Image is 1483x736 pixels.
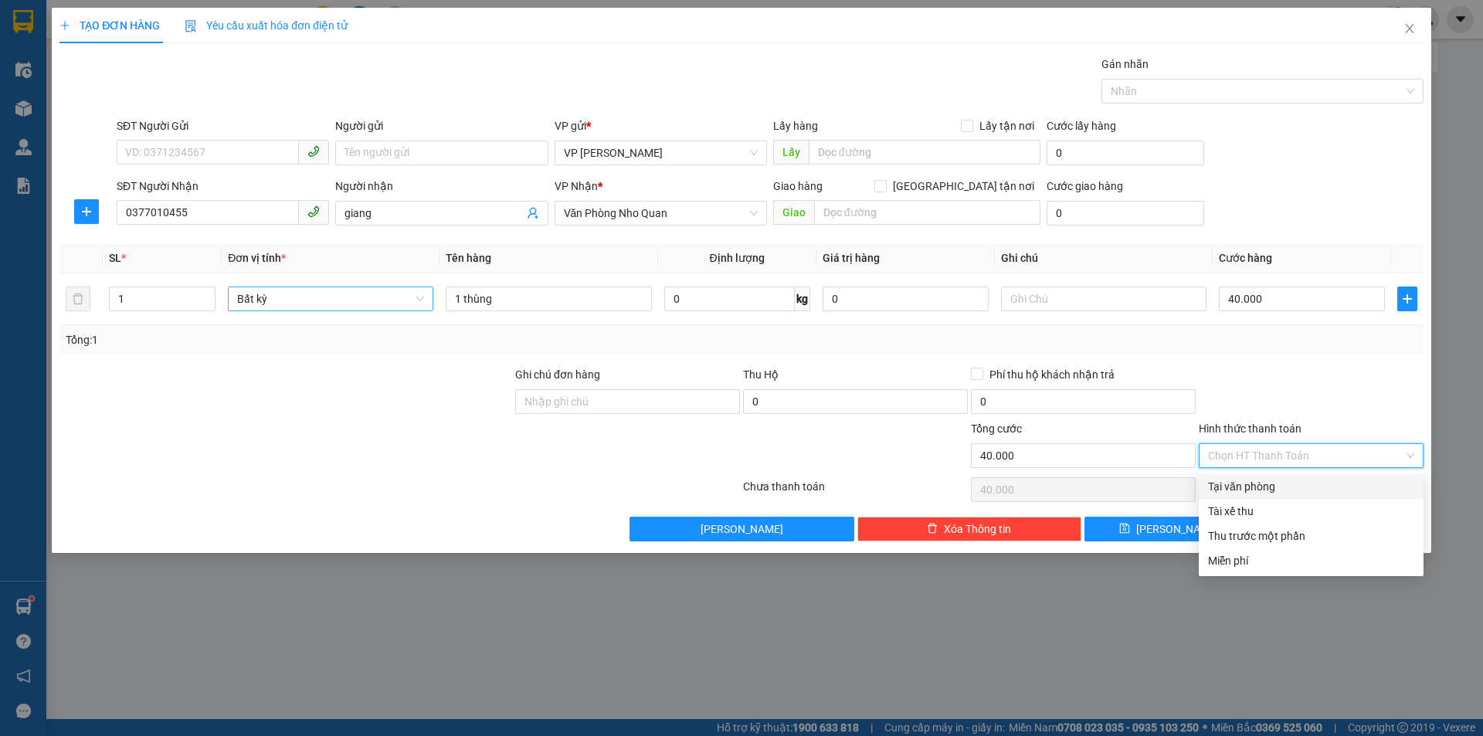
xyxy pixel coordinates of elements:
span: [PERSON_NAME] [701,521,783,538]
span: close [1403,22,1416,35]
div: Miễn phí [1208,552,1414,569]
span: delete [927,523,938,535]
span: Giao hàng [773,180,823,192]
th: Ghi chú [995,243,1213,273]
input: Dọc đường [809,140,1040,164]
span: Tổng cước [971,422,1022,435]
h1: TL1208250004 [168,112,268,146]
div: Chưa thanh toán [741,478,969,505]
input: Dọc đường [814,200,1040,225]
span: Phí thu hộ khách nhận trả [983,366,1121,383]
label: Cước lấy hàng [1047,120,1116,132]
div: VP gửi [555,117,767,134]
span: Đơn vị tính [228,252,286,264]
span: plus [59,20,70,31]
span: Yêu cầu xuất hóa đơn điện tử [185,19,348,32]
div: Tại văn phòng [1208,478,1414,495]
img: logo.jpg [19,19,97,97]
li: Hotline: 19003086 [86,57,351,76]
span: kg [795,287,810,311]
b: GỬI : VP [PERSON_NAME] [19,112,168,189]
input: Cước lấy hàng [1047,141,1204,165]
button: delete [66,287,90,311]
span: Cước hàng [1219,252,1272,264]
div: Người nhận [335,178,548,195]
div: SĐT Người Nhận [117,178,329,195]
input: 0 [823,287,989,311]
button: save[PERSON_NAME] [1084,517,1252,541]
span: user-add [527,207,539,219]
button: plus [74,199,99,224]
span: phone [307,145,320,158]
span: phone [307,205,320,218]
b: Duy Khang Limousine [125,18,311,37]
li: Số 2 [PERSON_NAME], [GEOGRAPHIC_DATA] [86,38,351,57]
label: Gán nhãn [1101,58,1149,70]
button: Close [1388,8,1431,51]
div: Tài xế thu [1208,503,1414,520]
span: Giao [773,200,814,225]
span: Giá trị hàng [823,252,880,264]
button: [PERSON_NAME] [630,517,854,541]
span: Định lượng [710,252,765,264]
button: deleteXóa Thông tin [857,517,1082,541]
input: VD: Bàn, Ghế [446,287,651,311]
span: Xóa Thông tin [944,521,1011,538]
span: VP Thịnh Liệt [564,141,758,164]
span: [GEOGRAPHIC_DATA] tận nơi [887,178,1040,195]
span: Lấy tận nơi [973,117,1040,134]
label: Hình thức thanh toán [1199,422,1301,435]
div: SĐT Người Gửi [117,117,329,134]
span: Lấy [773,140,809,164]
span: Thu Hộ [743,368,779,381]
label: Cước giao hàng [1047,180,1123,192]
span: plus [1398,293,1417,305]
label: Ghi chú đơn hàng [515,368,600,381]
input: Ghi chú đơn hàng [515,389,740,414]
div: Tổng: 1 [66,331,572,348]
div: Người gửi [335,117,548,134]
span: TẠO ĐƠN HÀNG [59,19,160,32]
input: Ghi Chú [1001,287,1206,311]
span: Lấy hàng [773,120,818,132]
span: [PERSON_NAME] [1136,521,1219,538]
span: Văn Phòng Nho Quan [564,202,758,225]
img: icon [185,20,197,32]
span: Bất kỳ [237,287,424,310]
span: save [1119,523,1130,535]
div: Thu trước một phần [1208,527,1414,544]
button: plus [1397,287,1417,311]
input: Cước giao hàng [1047,201,1204,226]
span: SL [109,252,121,264]
b: Gửi khách hàng [145,80,290,99]
span: Tên hàng [446,252,491,264]
span: plus [75,205,98,218]
span: VP Nhận [555,180,598,192]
